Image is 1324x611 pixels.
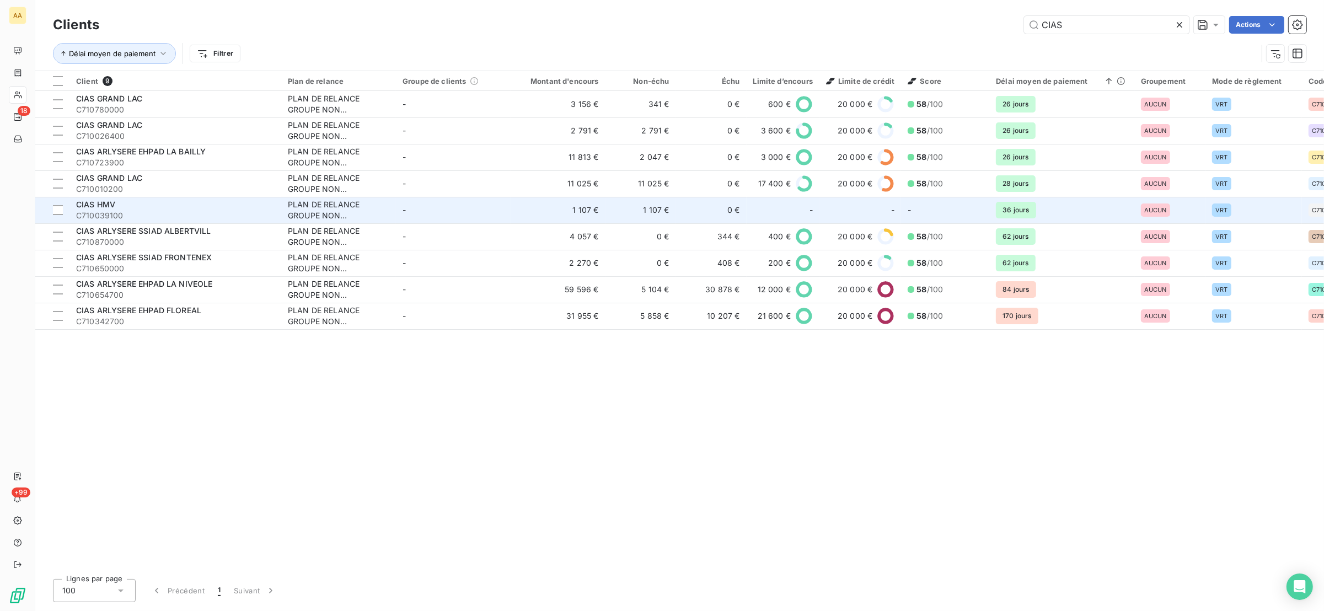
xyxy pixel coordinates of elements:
div: PLAN DE RELANCE GROUPE NON AUTOMATIQUE [288,120,389,142]
span: Groupe de clients [403,77,467,85]
span: - [403,99,406,109]
td: 11 025 € [511,170,605,197]
span: AUCUN [1144,313,1167,319]
span: - [908,205,911,215]
span: CIAS ARLYSERE EHPAD LA BAILLY [76,147,206,156]
span: 100 [62,585,76,596]
span: 200 € [768,258,791,269]
span: CIAS GRAND LAC [76,120,142,130]
td: 341 € [605,91,676,117]
td: 1 107 € [605,197,676,223]
span: VRT [1215,313,1227,319]
span: VRT [1215,101,1227,108]
td: 4 057 € [511,223,605,250]
span: CIAS GRAND LAC [76,94,142,103]
span: 12 000 € [758,284,791,295]
span: AUCUN [1144,233,1167,240]
span: VRT [1215,207,1227,213]
span: 58 [916,258,926,267]
span: AUCUN [1144,180,1167,187]
span: 20 000 € [838,152,872,163]
td: 2 270 € [511,250,605,276]
td: 0 € [676,91,747,117]
span: AUCUN [1144,127,1167,134]
span: /100 [916,178,943,189]
span: 62 jours [996,255,1035,271]
span: 26 jours [996,149,1035,165]
span: CIAS GRAND LAC [76,173,142,183]
button: Suivant [227,579,283,602]
span: 1 [218,585,221,596]
input: Rechercher [1024,16,1189,34]
span: - [403,232,406,241]
div: Échu [683,77,740,85]
span: VRT [1215,260,1227,266]
span: 58 [916,152,926,162]
span: 20 000 € [838,125,872,136]
span: 20 000 € [838,310,872,321]
div: Délai moyen de paiement [996,77,1127,85]
span: VRT [1215,233,1227,240]
span: C710026400 [76,131,275,142]
span: CIAS ARLYSERE SSIAD FRONTENEX [76,253,212,262]
span: 26 jours [996,96,1035,112]
span: VRT [1215,180,1227,187]
span: 20 000 € [838,99,872,110]
td: 5 104 € [605,276,676,303]
span: 400 € [768,231,791,242]
span: 21 600 € [758,310,791,321]
span: CIAS HMV [76,200,115,209]
div: Plan de relance [288,77,389,85]
h3: Clients [53,15,99,35]
span: AUCUN [1144,260,1167,266]
div: PLAN DE RELANCE GROUPE NON AUTOMATIQUE [288,173,389,195]
span: C710010200 [76,184,275,195]
span: Limite de crédit [826,77,894,85]
span: CIAS ARLYSERE EHPAD FLOREAL [76,305,201,315]
span: - [403,205,406,215]
div: AA [9,7,26,24]
span: C710342700 [76,316,275,327]
div: Open Intercom Messenger [1287,574,1313,600]
span: Client [76,77,98,85]
span: - [891,205,894,216]
div: Montant d'encours [517,77,599,85]
td: 5 858 € [605,303,676,329]
span: - [403,152,406,162]
span: 20 000 € [838,284,872,295]
td: 0 € [676,117,747,144]
span: +99 [12,487,30,497]
td: 11 813 € [511,144,605,170]
span: 20 000 € [838,258,872,269]
span: - [403,179,406,188]
span: /100 [916,231,943,242]
span: - [403,126,406,135]
td: 0 € [605,250,676,276]
span: 62 jours [996,228,1035,245]
span: 600 € [768,99,791,110]
td: 2 047 € [605,144,676,170]
div: PLAN DE RELANCE GROUPE NON AUTOMATIQUE [288,278,389,301]
span: 58 [916,99,926,109]
span: AUCUN [1144,154,1167,160]
span: /100 [916,284,943,295]
span: 58 [916,285,926,294]
button: Délai moyen de paiement [53,43,176,64]
span: /100 [916,125,943,136]
div: Mode de règlement [1212,77,1295,85]
span: VRT [1215,286,1227,293]
span: - [403,311,406,320]
td: 11 025 € [605,170,676,197]
span: C710039100 [76,210,275,221]
td: 1 107 € [511,197,605,223]
span: AUCUN [1144,286,1167,293]
span: 58 [916,126,926,135]
button: Actions [1229,16,1284,34]
span: C710870000 [76,237,275,248]
span: 3 000 € [761,152,791,163]
span: Délai moyen de paiement [69,49,156,58]
div: Limite d’encours [753,77,813,85]
button: Filtrer [190,45,240,62]
td: 2 791 € [511,117,605,144]
span: 28 jours [996,175,1035,192]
